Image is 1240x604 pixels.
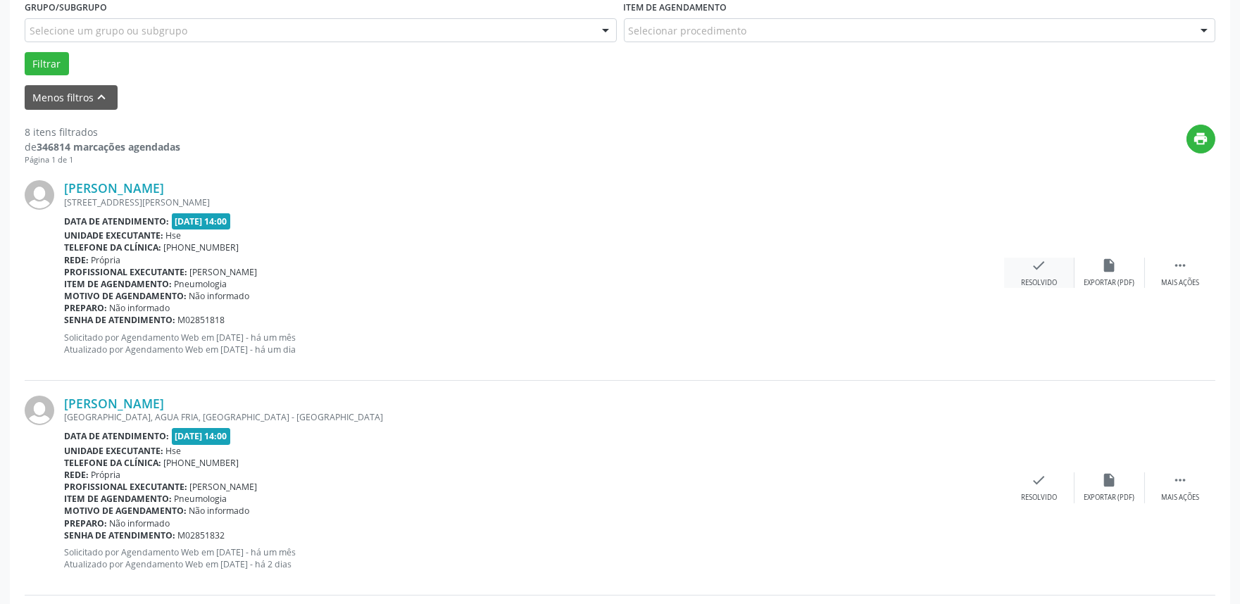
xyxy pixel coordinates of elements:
i: keyboard_arrow_up [94,89,110,105]
i:  [1172,258,1188,273]
b: Telefone da clínica: [64,457,161,469]
b: Data de atendimento: [64,215,169,227]
span: Pneumologia [175,278,227,290]
b: Rede: [64,254,89,266]
span: [PERSON_NAME] [190,266,258,278]
i: check [1032,258,1047,273]
b: Rede: [64,469,89,481]
div: Página 1 de 1 [25,154,180,166]
span: M02851832 [178,529,225,541]
span: M02851818 [178,314,225,326]
b: Unidade executante: [64,229,163,241]
a: [PERSON_NAME] [64,180,164,196]
span: Não informado [110,302,170,314]
button: print [1186,125,1215,153]
img: img [25,396,54,425]
b: Preparo: [64,517,107,529]
i:  [1172,472,1188,488]
p: Solicitado por Agendamento Web em [DATE] - há um mês Atualizado por Agendamento Web em [DATE] - h... [64,546,1004,570]
div: 8 itens filtrados [25,125,180,139]
span: [PERSON_NAME] [190,481,258,493]
b: Profissional executante: [64,266,187,278]
i: insert_drive_file [1102,258,1117,273]
b: Item de agendamento: [64,493,172,505]
b: Profissional executante: [64,481,187,493]
button: Filtrar [25,52,69,76]
span: [DATE] 14:00 [172,428,231,444]
b: Item de agendamento: [64,278,172,290]
div: Mais ações [1161,493,1199,503]
span: Própria [92,254,121,266]
div: Mais ações [1161,278,1199,288]
span: Selecione um grupo ou subgrupo [30,23,187,38]
b: Unidade executante: [64,445,163,457]
div: Exportar (PDF) [1084,493,1135,503]
span: Não informado [189,505,250,517]
b: Telefone da clínica: [64,241,161,253]
button: Menos filtroskeyboard_arrow_up [25,85,118,110]
strong: 346814 marcações agendadas [37,140,180,153]
span: Selecionar procedimento [629,23,747,38]
span: Não informado [189,290,250,302]
div: [GEOGRAPHIC_DATA], AGUA FRIA, [GEOGRAPHIC_DATA] - [GEOGRAPHIC_DATA] [64,411,1004,423]
div: de [25,139,180,154]
p: Solicitado por Agendamento Web em [DATE] - há um mês Atualizado por Agendamento Web em [DATE] - h... [64,332,1004,356]
img: img [25,180,54,210]
b: Motivo de agendamento: [64,505,187,517]
div: Resolvido [1021,493,1057,503]
div: Exportar (PDF) [1084,278,1135,288]
span: [PHONE_NUMBER] [164,457,239,469]
i: check [1032,472,1047,488]
span: Não informado [110,517,170,529]
span: Hse [166,229,182,241]
div: [STREET_ADDRESS][PERSON_NAME] [64,196,1004,208]
span: Hse [166,445,182,457]
span: Própria [92,469,121,481]
span: [PHONE_NUMBER] [164,241,239,253]
b: Motivo de agendamento: [64,290,187,302]
span: [DATE] 14:00 [172,213,231,229]
div: Resolvido [1021,278,1057,288]
b: Senha de atendimento: [64,314,175,326]
b: Preparo: [64,302,107,314]
b: Senha de atendimento: [64,529,175,541]
span: Pneumologia [175,493,227,505]
i: insert_drive_file [1102,472,1117,488]
b: Data de atendimento: [64,430,169,442]
i: print [1194,131,1209,146]
a: [PERSON_NAME] [64,396,164,411]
